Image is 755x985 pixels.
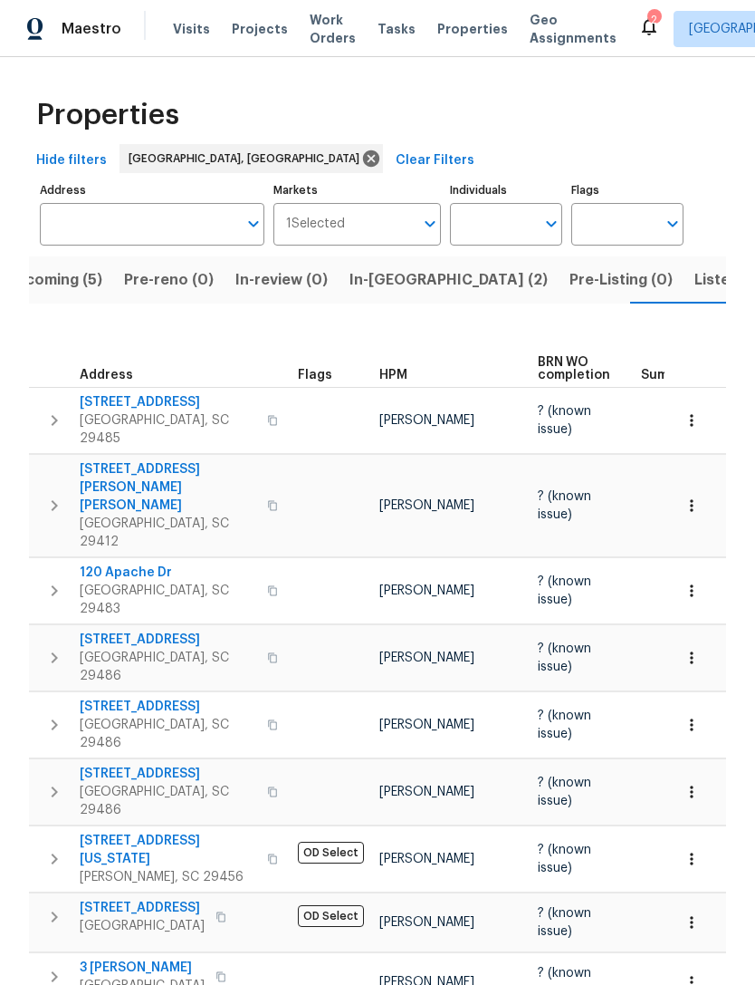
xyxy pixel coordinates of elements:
button: Open [417,211,443,237]
span: Work Orders [310,11,356,47]
span: [STREET_ADDRESS] [80,899,205,917]
span: [PERSON_NAME], SC 29456 [80,868,256,886]
span: [GEOGRAPHIC_DATA], SC 29483 [80,582,256,618]
label: Markets [273,185,442,196]
span: [GEOGRAPHIC_DATA], [GEOGRAPHIC_DATA] [129,150,367,168]
span: BRN WO completion [538,356,610,381]
span: Address [80,369,133,381]
span: OD Select [298,905,364,927]
div: [GEOGRAPHIC_DATA], [GEOGRAPHIC_DATA] [119,144,383,173]
span: [STREET_ADDRESS][PERSON_NAME][PERSON_NAME] [80,460,256,515]
div: 2 [647,11,660,29]
span: Summary [641,369,700,381]
span: [PERSON_NAME] [379,786,474,798]
span: [STREET_ADDRESS] [80,631,256,649]
span: ? (known issue) [538,844,591,874]
span: Maestro [62,20,121,38]
button: Open [241,211,266,237]
span: Pre-reno (0) [124,267,214,293]
span: [PERSON_NAME] [379,853,474,865]
span: ? (known issue) [538,907,591,938]
span: [PERSON_NAME] [379,414,474,427]
span: 1 Selected [286,217,345,232]
span: Hide filters [36,150,107,172]
span: ? (known issue) [538,777,591,807]
span: Pre-Listing (0) [569,267,673,293]
button: Open [660,211,685,237]
span: [PERSON_NAME] [379,584,474,597]
span: ? (known issue) [538,405,591,436]
span: OD Select [298,842,364,864]
span: ? (known issue) [538,575,591,606]
span: Upcoming (5) [5,267,102,293]
span: Visits [173,20,210,38]
span: [STREET_ADDRESS] [80,698,256,716]
button: Clear Filters [388,144,482,178]
span: [GEOGRAPHIC_DATA], SC 29486 [80,649,256,685]
label: Individuals [450,185,562,196]
span: Properties [437,20,508,38]
span: In-review (0) [235,267,328,293]
span: Properties [36,106,179,124]
span: [STREET_ADDRESS][US_STATE] [80,832,256,868]
span: Geo Assignments [530,11,616,47]
span: In-[GEOGRAPHIC_DATA] (2) [349,267,548,293]
span: Projects [232,20,288,38]
span: [PERSON_NAME] [379,916,474,929]
span: [GEOGRAPHIC_DATA], SC 29412 [80,515,256,551]
span: [PERSON_NAME] [379,652,474,664]
span: [GEOGRAPHIC_DATA] [80,917,205,935]
span: ? (known issue) [538,490,591,521]
span: Clear Filters [396,150,474,172]
button: Hide filters [29,144,114,178]
span: 120 Apache Dr [80,564,256,582]
span: 3 [PERSON_NAME] [80,959,205,977]
span: ? (known issue) [538,710,591,740]
label: Address [40,185,264,196]
label: Flags [571,185,683,196]
button: Open [539,211,564,237]
span: HPM [379,369,407,381]
span: [STREET_ADDRESS] [80,393,256,411]
span: ? (known issue) [538,642,591,673]
span: [GEOGRAPHIC_DATA], SC 29486 [80,716,256,752]
span: [PERSON_NAME] [379,499,474,512]
span: Flags [298,369,332,381]
span: Tasks [377,23,416,35]
span: [GEOGRAPHIC_DATA], SC 29486 [80,783,256,819]
span: [GEOGRAPHIC_DATA], SC 29485 [80,411,256,448]
span: [STREET_ADDRESS] [80,765,256,783]
span: [PERSON_NAME] [379,719,474,731]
